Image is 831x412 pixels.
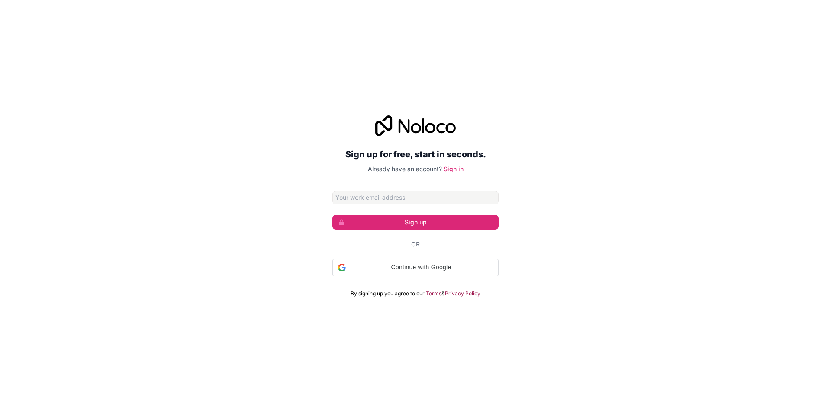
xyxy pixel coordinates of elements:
[332,147,499,162] h2: Sign up for free, start in seconds.
[332,215,499,230] button: Sign up
[351,290,425,297] span: By signing up you agree to our
[441,290,445,297] span: &
[445,290,480,297] a: Privacy Policy
[444,165,464,172] a: Sign in
[349,263,493,272] span: Continue with Google
[426,290,441,297] a: Terms
[332,191,499,204] input: Email address
[332,259,499,276] div: Continue with Google
[368,165,442,172] span: Already have an account?
[411,240,420,249] span: Or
